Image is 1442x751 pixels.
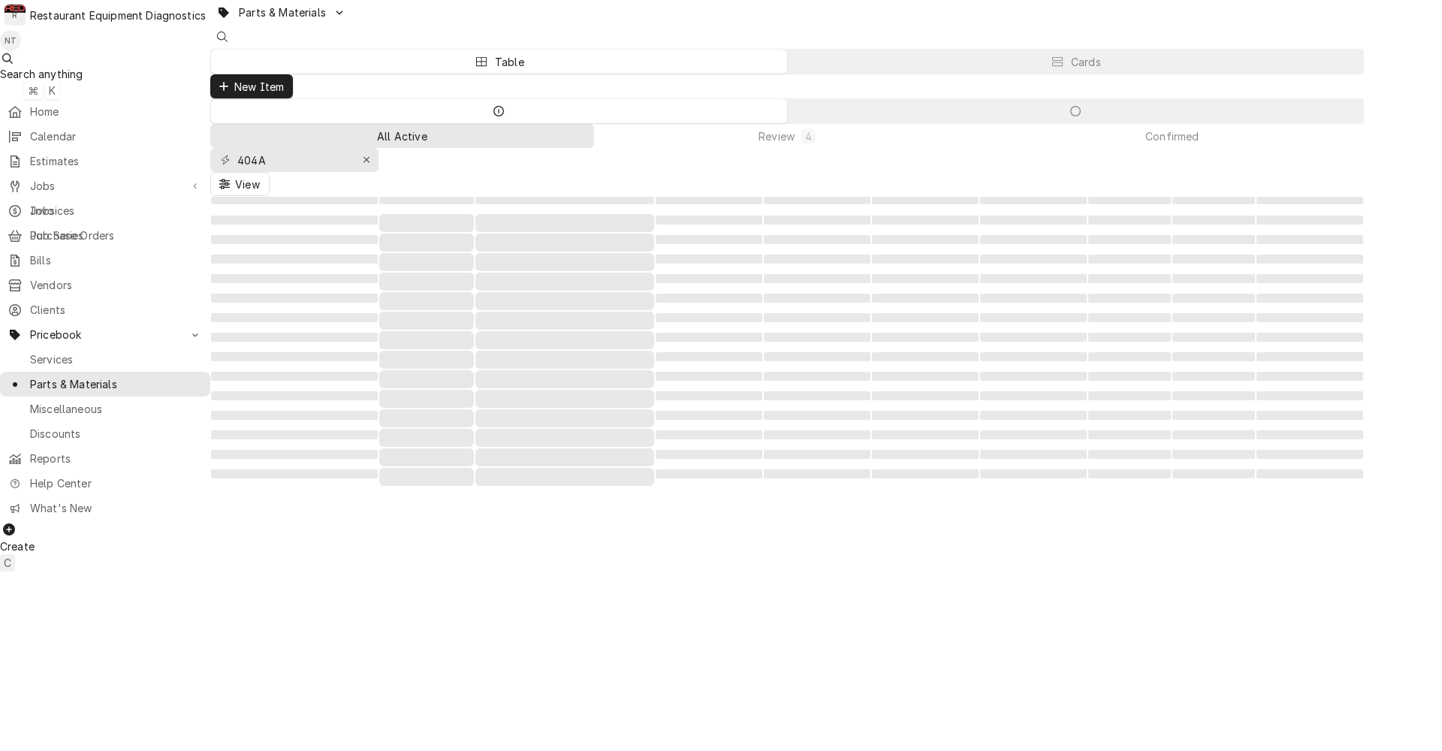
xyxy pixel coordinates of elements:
span: ‌ [475,197,654,204]
span: ‌ [1172,274,1255,283]
span: ‌ [764,352,870,361]
span: Jobs [30,178,180,194]
span: ‌ [1088,197,1171,204]
span: ‌ [656,313,762,322]
span: ‌ [475,312,654,330]
span: ‌ [656,450,762,459]
span: ‌ [872,255,979,264]
span: ‌ [656,352,762,361]
span: ‌ [1088,411,1171,420]
span: ‌ [872,333,979,342]
span: ‌ [1256,274,1363,283]
span: ‌ [475,253,654,271]
span: K [49,83,56,98]
span: ‌ [764,372,870,381]
span: ‌ [980,216,1087,225]
span: ‌ [1256,255,1363,264]
span: ‌ [656,333,762,342]
span: ‌ [379,448,474,466]
span: ‌ [379,331,474,349]
div: R [5,5,26,26]
span: ‌ [1172,255,1255,264]
span: ‌ [211,469,378,478]
span: ‌ [475,351,654,369]
span: ‌ [764,469,870,478]
span: ‌ [872,313,979,322]
button: Erase input [354,148,379,172]
span: ‌ [656,255,762,264]
span: ‌ [475,468,654,486]
span: ‌ [211,430,378,439]
span: ‌ [1256,294,1363,303]
div: Restaurant Equipment Diagnostics [30,8,206,23]
span: ‌ [211,294,378,303]
span: ‌ [1172,430,1255,439]
span: ‌ [872,372,979,381]
span: ‌ [764,391,870,400]
span: ‌ [1088,372,1171,381]
span: Home [30,104,203,119]
span: ‌ [379,312,474,330]
span: ‌ [1256,450,1363,459]
span: ‌ [1172,391,1255,400]
span: ‌ [379,234,474,252]
span: ‌ [379,390,474,408]
span: ‌ [475,370,654,388]
span: Vendors [30,277,203,293]
span: ‌ [475,234,654,252]
span: ‌ [379,429,474,447]
span: ‌ [1256,352,1363,361]
span: ‌ [656,469,762,478]
span: ‌ [1088,216,1171,225]
span: ‌ [656,294,762,303]
span: ‌ [656,197,762,204]
span: ‌ [1088,352,1171,361]
span: ‌ [1088,313,1171,322]
span: ‌ [764,197,870,204]
span: ‌ [1256,469,1363,478]
span: ‌ [872,450,979,459]
span: ‌ [379,409,474,427]
span: ‌ [475,448,654,466]
span: ‌ [475,390,654,408]
span: Calendar [30,128,203,144]
span: ‌ [211,197,378,204]
span: ‌ [211,450,378,459]
span: ‌ [379,273,474,291]
span: ‌ [764,333,870,342]
span: ‌ [211,313,378,322]
span: ‌ [379,351,474,369]
span: ‌ [1172,313,1255,322]
span: ‌ [872,391,979,400]
span: ‌ [980,313,1087,322]
span: ‌ [980,255,1087,264]
span: ‌ [1172,333,1255,342]
span: ‌ [656,430,762,439]
span: View [232,176,263,192]
span: ‌ [872,216,979,225]
span: ⌘ [28,83,38,98]
span: ‌ [211,372,378,381]
span: ‌ [1256,430,1363,439]
span: ‌ [475,273,654,291]
span: ‌ [475,331,654,349]
span: ‌ [1172,411,1255,420]
span: ‌ [980,333,1087,342]
span: ‌ [980,294,1087,303]
span: ‌ [1172,197,1255,204]
span: ‌ [1172,216,1255,225]
span: Purchase Orders [30,228,203,243]
div: 4 [804,128,813,144]
span: New Item [231,79,287,95]
span: ‌ [1172,372,1255,381]
span: ‌ [980,411,1087,420]
span: ‌ [1172,235,1255,244]
span: ‌ [1256,197,1363,204]
span: ‌ [872,430,979,439]
span: Parts & Materials [30,376,203,392]
span: ‌ [1256,391,1363,400]
button: Open search [210,25,234,49]
span: Reports [30,451,203,466]
span: ‌ [872,197,979,204]
span: ‌ [379,292,474,310]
